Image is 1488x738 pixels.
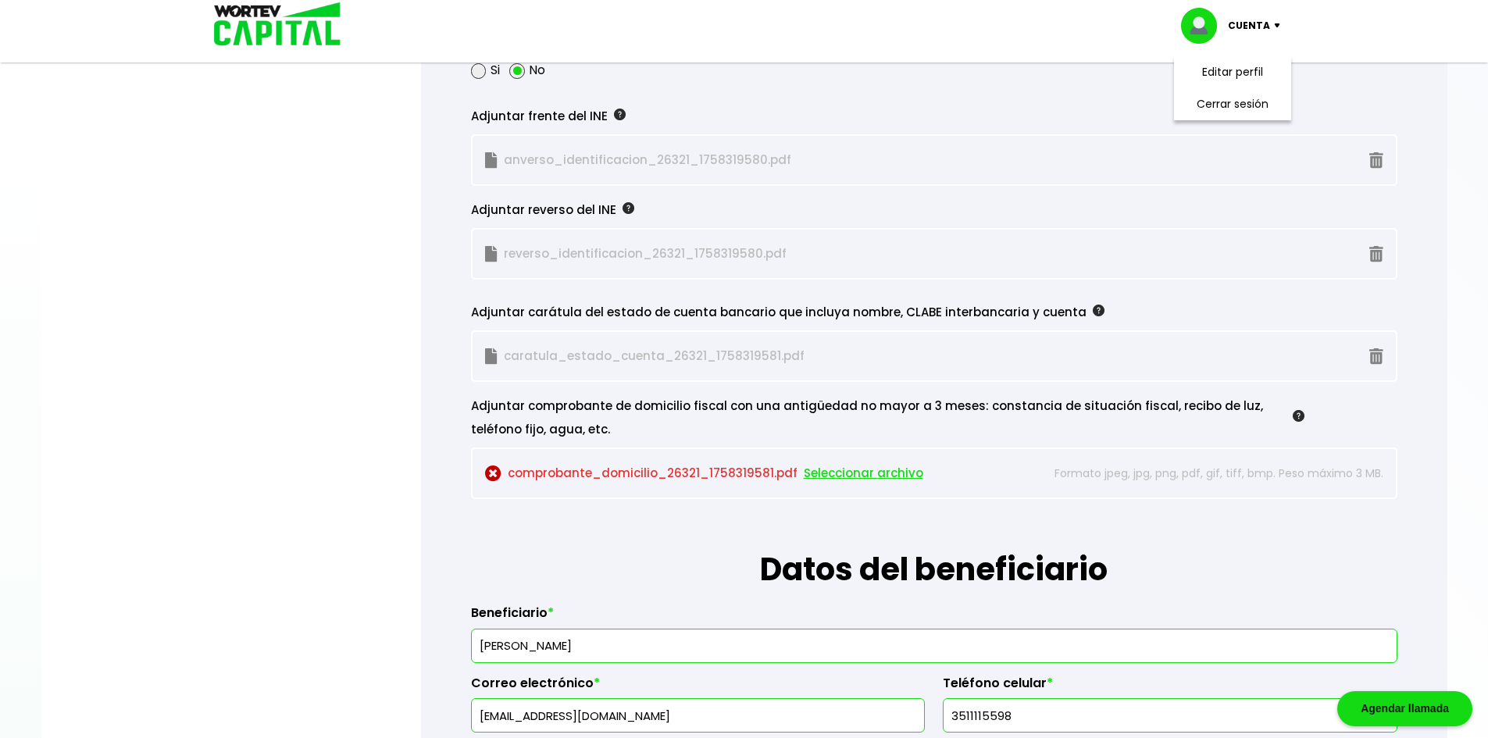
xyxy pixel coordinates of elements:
[1026,462,1383,485] p: Formato jpeg, jpg, png, pdf, gif, tiff, bmp. Peso máximo 3 MB.
[471,105,1304,128] div: Adjuntar frente del INE
[485,246,498,262] img: gray-file.d3045238.svg
[485,348,498,365] img: gray-file.d3045238.svg
[1228,14,1270,37] p: Cuenta
[943,676,1397,699] label: Teléfono celular
[1369,246,1383,262] img: gray-trash.dd83e1a4.svg
[491,60,500,80] label: Si
[485,462,1019,485] p: comprobante_domicilio_26321_1758319581.pdf
[1270,23,1291,28] img: icon-down
[529,60,545,80] label: No
[471,301,1304,324] div: Adjuntar carátula del estado de cuenta bancario que incluya nombre, CLABE interbancaria y cuenta
[485,465,501,482] img: cross-circle.ce22fdcf.svg
[485,242,1019,266] p: reverso_identificacion_26321_1758319580.pdf
[1202,64,1263,80] a: Editar perfil
[1369,152,1383,169] img: gray-trash.dd83e1a4.svg
[804,462,923,485] span: Seleccionar archivo
[471,394,1304,441] div: Adjuntar comprobante de domicilio fiscal con una antigüedad no mayor a 3 meses: constancia de sit...
[485,152,498,169] img: gray-file.d3045238.svg
[485,148,1019,172] p: anverso_identificacion_26321_1758319580.pdf
[471,676,925,699] label: Correo electrónico
[1369,348,1383,365] img: gray-trash.dd83e1a4.svg
[485,344,1019,368] p: caratula_estado_cuenta_26321_1758319581.pdf
[1170,88,1295,120] li: Cerrar sesión
[1337,691,1472,726] div: Agendar llamada
[471,499,1397,593] h1: Datos del beneficiario
[614,109,626,120] img: gfR76cHglkPwleuBLjWdxeZVvX9Wp6JBDmjRYY8JYDQn16A2ICN00zLTgIroGa6qie5tIuWH7V3AapTKqzv+oMZsGfMUqL5JM...
[1181,8,1228,44] img: profile-image
[471,198,1304,222] div: Adjuntar reverso del INE
[471,605,1397,629] label: Beneficiario
[623,202,634,214] img: gfR76cHglkPwleuBLjWdxeZVvX9Wp6JBDmjRYY8JYDQn16A2ICN00zLTgIroGa6qie5tIuWH7V3AapTKqzv+oMZsGfMUqL5JM...
[1293,410,1304,422] img: gfR76cHglkPwleuBLjWdxeZVvX9Wp6JBDmjRYY8JYDQn16A2ICN00zLTgIroGa6qie5tIuWH7V3AapTKqzv+oMZsGfMUqL5JM...
[1093,305,1104,316] img: gfR76cHglkPwleuBLjWdxeZVvX9Wp6JBDmjRYY8JYDQn16A2ICN00zLTgIroGa6qie5tIuWH7V3AapTKqzv+oMZsGfMUqL5JM...
[950,699,1390,732] input: 10 dígitos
